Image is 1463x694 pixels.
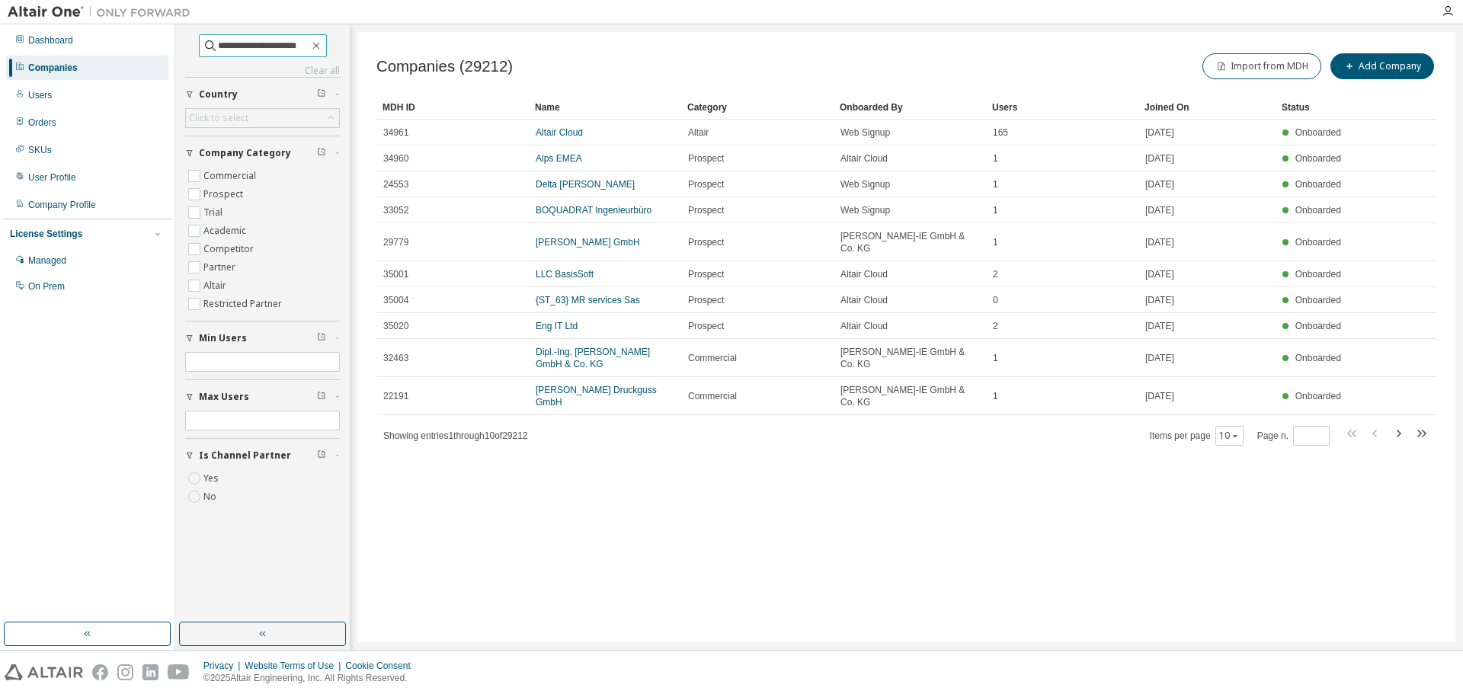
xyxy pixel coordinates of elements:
span: 35001 [383,268,408,280]
div: Users [992,95,1132,120]
div: Onboarded By [840,95,980,120]
span: [DATE] [1145,152,1174,165]
span: 35004 [383,294,408,306]
span: Company Category [199,147,291,159]
label: No [203,488,219,506]
span: 2 [993,320,998,332]
div: Status [1282,95,1346,120]
span: Max Users [199,391,249,403]
div: On Prem [28,280,65,293]
button: Country [185,78,340,111]
span: Prospect [688,268,724,280]
div: Joined On [1144,95,1269,120]
span: 1 [993,178,998,190]
label: Altair [203,277,229,295]
div: Privacy [203,660,245,672]
span: Min Users [199,332,247,344]
span: [DATE] [1145,236,1174,248]
span: Altair Cloud [840,152,888,165]
span: Onboarded [1295,321,1341,331]
a: [PERSON_NAME] GmbH [536,237,640,248]
span: Onboarded [1295,153,1341,164]
div: SKUs [28,144,52,156]
a: Altair Cloud [536,127,583,138]
label: Prospect [203,185,246,203]
label: Yes [203,469,222,488]
span: [DATE] [1145,178,1174,190]
a: LLC BasisSoft [536,269,594,280]
span: 24553 [383,178,408,190]
span: 1 [993,390,998,402]
span: 32463 [383,352,408,364]
span: 1 [993,204,998,216]
span: Clear filter [317,88,326,101]
div: Managed [28,254,66,267]
div: Category [687,95,828,120]
div: Companies [28,62,78,74]
img: altair_logo.svg [5,664,83,680]
div: License Settings [10,228,82,240]
label: Commercial [203,167,259,185]
label: Trial [203,203,226,222]
span: [PERSON_NAME]-IE GmbH & Co. KG [840,346,979,370]
span: Companies (29212) [376,58,513,75]
label: Competitor [203,240,257,258]
label: Restricted Partner [203,295,285,313]
span: Onboarded [1295,127,1341,138]
button: Is Channel Partner [185,439,340,472]
a: Clear all [185,65,340,77]
button: Import from MDH [1202,53,1321,79]
div: Dashboard [28,34,73,46]
span: Prospect [688,204,724,216]
button: Min Users [185,321,340,355]
a: Dipl.-Ing. [PERSON_NAME] GmbH & Co. KG [536,347,650,369]
p: © 2025 Altair Engineering, Inc. All Rights Reserved. [203,672,420,685]
span: 2 [993,268,998,280]
div: Company Profile [28,199,96,211]
span: Country [199,88,238,101]
span: Prospect [688,294,724,306]
span: [DATE] [1145,390,1174,402]
span: Prospect [688,178,724,190]
span: [DATE] [1145,268,1174,280]
span: [DATE] [1145,126,1174,139]
span: 35020 [383,320,408,332]
img: facebook.svg [92,664,108,680]
span: Onboarded [1295,391,1341,401]
img: linkedin.svg [142,664,158,680]
span: 34961 [383,126,408,139]
a: Delta [PERSON_NAME] [536,179,635,190]
span: Page n. [1257,426,1330,446]
span: 1 [993,236,998,248]
a: [PERSON_NAME] Druckguss GmbH [536,385,657,408]
img: youtube.svg [168,664,190,680]
span: Showing entries 1 through 10 of 29212 [383,430,528,441]
span: 22191 [383,390,408,402]
span: [DATE] [1145,204,1174,216]
span: Altair Cloud [840,294,888,306]
span: 165 [993,126,1008,139]
span: Commercial [688,390,737,402]
span: 1 [993,152,998,165]
span: [DATE] [1145,352,1174,364]
span: 33052 [383,204,408,216]
span: 0 [993,294,998,306]
div: Orders [28,117,56,129]
span: Onboarded [1295,269,1341,280]
a: Alps EMEA [536,153,582,164]
span: Altair [688,126,709,139]
span: Items per page [1150,426,1244,446]
span: [DATE] [1145,294,1174,306]
span: Is Channel Partner [199,449,291,462]
button: Add Company [1330,53,1434,79]
span: Prospect [688,320,724,332]
span: 34960 [383,152,408,165]
img: Altair One [8,5,198,20]
span: Commercial [688,352,737,364]
button: Company Category [185,136,340,170]
label: Academic [203,222,249,240]
span: [PERSON_NAME]-IE GmbH & Co. KG [840,230,979,254]
div: Website Terms of Use [245,660,345,672]
img: instagram.svg [117,664,133,680]
span: Web Signup [840,126,890,139]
